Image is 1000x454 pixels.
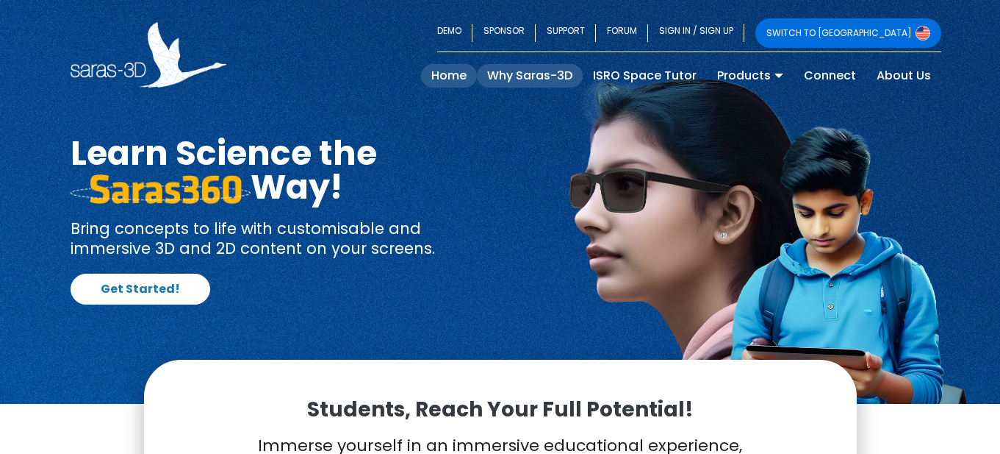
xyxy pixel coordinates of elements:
a: SUPPORT [536,18,596,48]
a: SWITCH TO [GEOGRAPHIC_DATA] [755,18,941,48]
p: Bring concepts to life with customisable and immersive 3D and 2D content on your screens. [71,219,489,259]
img: saras 360 [71,174,251,204]
a: Products [707,64,794,88]
a: About Us [866,64,941,88]
a: FORUM [596,18,648,48]
a: Home [421,64,477,88]
a: SPONSOR [472,18,536,48]
a: Why Saras-3D [477,64,583,88]
p: Students, Reach Your Full Potential! [181,397,820,423]
img: Saras 3D [71,22,227,88]
h1: Learn Science the Way! [71,136,489,204]
a: Connect [794,64,866,88]
img: Switch to USA [916,26,930,40]
a: DEMO [437,18,472,48]
a: SIGN IN / SIGN UP [648,18,744,48]
a: ISRO Space Tutor [583,64,707,88]
a: Get Started! [71,274,210,305]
